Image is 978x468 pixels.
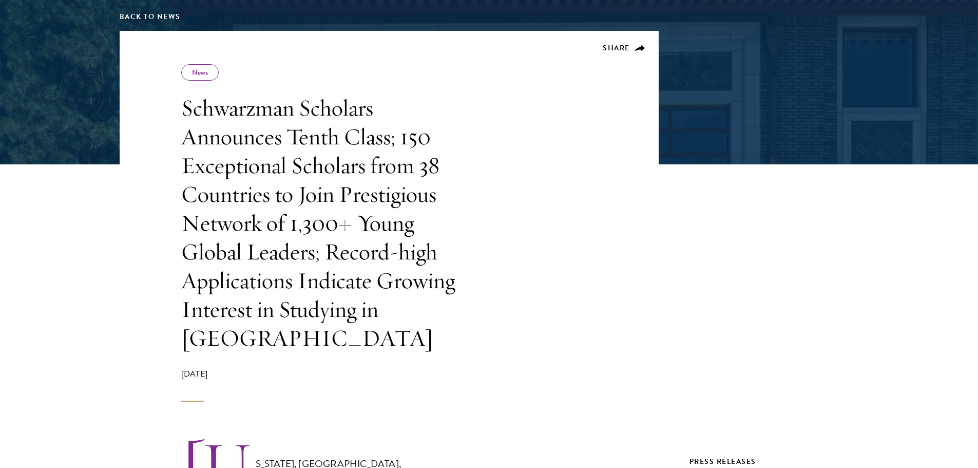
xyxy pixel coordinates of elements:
button: Share [603,44,645,53]
a: News [192,67,208,78]
div: [DATE] [181,368,474,402]
div: Press Releases [689,455,859,468]
span: Share [603,43,630,53]
h1: Schwarzman Scholars Announces Tenth Class; 150 Exceptional Scholars from 38 Countries to Join Pre... [181,93,474,352]
a: Back to News [120,11,181,22]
